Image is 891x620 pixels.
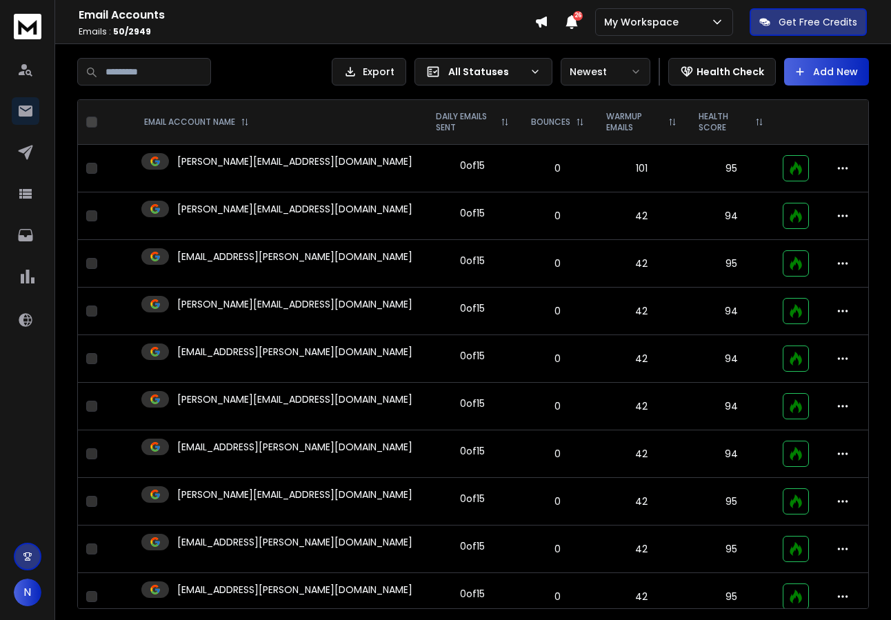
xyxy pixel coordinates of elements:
[177,392,412,406] p: [PERSON_NAME][EMAIL_ADDRESS][DOMAIN_NAME]
[688,526,774,573] td: 95
[460,301,485,315] div: 0 of 15
[688,383,774,430] td: 94
[113,26,151,37] span: 50 / 2949
[528,257,587,270] p: 0
[177,488,412,501] p: [PERSON_NAME][EMAIL_ADDRESS][DOMAIN_NAME]
[14,579,41,606] button: N
[595,288,688,335] td: 42
[528,304,587,318] p: 0
[784,58,869,86] button: Add New
[177,535,412,549] p: [EMAIL_ADDRESS][PERSON_NAME][DOMAIN_NAME]
[595,192,688,240] td: 42
[688,240,774,288] td: 95
[460,159,485,172] div: 0 of 15
[688,478,774,526] td: 95
[460,397,485,410] div: 0 of 15
[177,202,412,216] p: [PERSON_NAME][EMAIL_ADDRESS][DOMAIN_NAME]
[595,478,688,526] td: 42
[595,240,688,288] td: 42
[528,494,587,508] p: 0
[177,583,412,597] p: [EMAIL_ADDRESS][PERSON_NAME][DOMAIN_NAME]
[688,430,774,478] td: 94
[144,117,249,128] div: EMAIL ACCOUNT NAME
[595,383,688,430] td: 42
[528,542,587,556] p: 0
[699,111,750,133] p: HEALTH SCORE
[595,526,688,573] td: 42
[595,145,688,192] td: 101
[460,444,485,458] div: 0 of 15
[688,335,774,383] td: 94
[460,587,485,601] div: 0 of 15
[14,14,41,39] img: logo
[528,399,587,413] p: 0
[528,352,587,366] p: 0
[688,288,774,335] td: 94
[332,58,406,86] button: Export
[688,192,774,240] td: 94
[604,15,684,29] p: My Workspace
[460,492,485,506] div: 0 of 15
[595,335,688,383] td: 42
[561,58,650,86] button: Newest
[606,111,663,133] p: WARMUP EMAILS
[177,297,412,311] p: [PERSON_NAME][EMAIL_ADDRESS][DOMAIN_NAME]
[460,254,485,268] div: 0 of 15
[79,26,534,37] p: Emails :
[460,539,485,553] div: 0 of 15
[779,15,857,29] p: Get Free Credits
[79,7,534,23] h1: Email Accounts
[528,161,587,175] p: 0
[573,11,583,21] span: 26
[177,154,412,168] p: [PERSON_NAME][EMAIL_ADDRESS][DOMAIN_NAME]
[177,440,412,454] p: [EMAIL_ADDRESS][PERSON_NAME][DOMAIN_NAME]
[750,8,867,36] button: Get Free Credits
[460,206,485,220] div: 0 of 15
[697,65,764,79] p: Health Check
[528,209,587,223] p: 0
[177,250,412,263] p: [EMAIL_ADDRESS][PERSON_NAME][DOMAIN_NAME]
[528,590,587,603] p: 0
[177,345,412,359] p: [EMAIL_ADDRESS][PERSON_NAME][DOMAIN_NAME]
[436,111,496,133] p: DAILY EMAILS SENT
[531,117,570,128] p: BOUNCES
[460,349,485,363] div: 0 of 15
[668,58,776,86] button: Health Check
[688,145,774,192] td: 95
[528,447,587,461] p: 0
[595,430,688,478] td: 42
[448,65,524,79] p: All Statuses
